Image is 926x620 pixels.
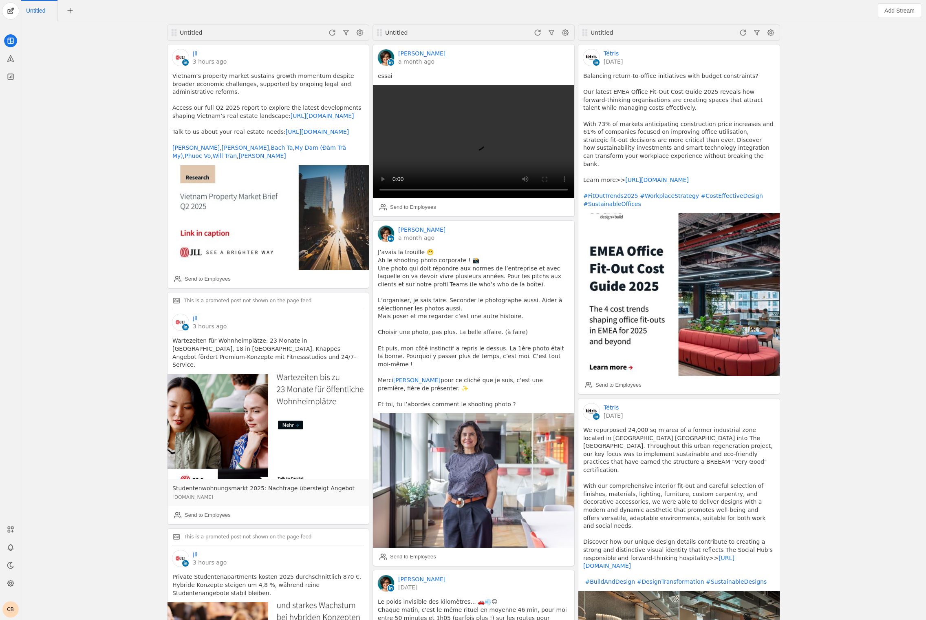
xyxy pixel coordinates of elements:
a: 3 hours ago [193,558,227,567]
img: cache [378,49,394,66]
a: [PERSON_NAME] [398,575,445,583]
pre: Vietnam’s property market sustains growth momentum despite broader economic challenges, supported... [172,72,364,160]
a: jll [193,314,198,322]
button: Send to Employees [582,379,645,392]
div: Untitled [591,29,688,37]
a: [PERSON_NAME] [393,377,441,383]
a: [URL][DOMAIN_NAME] [291,113,354,119]
a: #SustainableOffices [583,201,641,207]
a: [DATE] [604,58,623,66]
span: [DOMAIN_NAME] [172,493,364,501]
pre: essai [378,72,569,80]
a: [PERSON_NAME] [398,49,445,58]
a: #BuildAndDesign [585,578,635,585]
p: This is a promoted post not shown on the page feed [184,297,311,304]
img: undefined [373,413,574,548]
div: Untitled [180,29,277,37]
app-icon-button: New Tab [63,7,77,13]
a: [PERSON_NAME] [239,153,286,159]
a: [PERSON_NAME] [398,226,445,234]
a: [URL][DOMAIN_NAME] [625,177,689,183]
img: cache [583,403,600,420]
pre: Private Studentenapartments kosten 2025 durchschnittlich 870 €. Hybride Konzepte steigen um 4,8 %... [172,573,364,597]
a: Phuoc Vo [185,153,211,159]
a: #SustainableDesigns [706,578,767,585]
div: Send to Employees [390,203,436,211]
a: Studentenwohnungsmarkt 2025: Nachfrage übersteigt Angebot[DOMAIN_NAME] [168,479,369,506]
div: Send to Employees [390,553,436,561]
button: Send to Employees [171,272,234,286]
a: 3 hours ago [193,58,227,66]
img: cache [172,550,189,567]
pre: Balancing return-to-office initiatives with budget constraints? Our latest EMEA Office Fit-Out Co... [583,72,775,208]
a: [DATE] [604,412,623,420]
button: Add Stream [878,3,921,18]
button: CB [2,601,19,618]
a: #FitOutTrends2025 [583,193,638,199]
span: Click to edit name [26,8,45,13]
a: #DesignTransformation [637,578,704,585]
div: Send to Employees [185,275,231,283]
img: cache [172,49,189,66]
img: cache [378,575,394,591]
span: Studentenwohnungsmarkt 2025: Nachfrage übersteigt Angebot [172,484,364,492]
a: [PERSON_NAME] [222,144,269,151]
span: Add Stream [884,7,915,15]
a: [DATE] [398,583,445,591]
button: Send to Employees [171,509,234,522]
pre: We repurposed 24,000 sq m area of a former industrial zone located in [GEOGRAPHIC_DATA] [GEOGRAPH... [583,426,775,586]
img: undefined [578,213,780,376]
a: #CostEffectiveDesign [701,193,763,199]
a: Bach Ta [271,144,293,151]
button: Send to Employees [376,550,439,563]
a: [PERSON_NAME] [172,144,220,151]
div: Send to Employees [595,381,642,389]
img: cache [168,374,369,480]
img: cache [172,314,189,330]
img: cache [378,226,394,242]
a: jll [193,49,198,58]
div: Send to Employees [185,511,231,519]
a: a month ago [398,234,445,242]
a: a month ago [398,58,445,66]
a: jll [193,550,198,558]
a: [URL][DOMAIN_NAME] [286,128,349,135]
button: Send to Employees [376,201,439,214]
a: Tétris [604,49,619,58]
a: Will Tran [213,153,237,159]
pre: J’avais la trouille 😬 Ah le shooting photo corporate ! 📸 Une photo qui doit répondre aux normes d... [378,248,569,408]
pre: Wartezeiten für Wohnheimplätze: 23 Monate in [GEOGRAPHIC_DATA], 18 in [GEOGRAPHIC_DATA]. Knappes ... [172,337,364,369]
a: #WorkplaceStrategy [640,193,699,199]
img: undefined [168,165,369,270]
a: My Dam (Đàm Trà My) [172,144,348,159]
div: Untitled [385,29,482,37]
p: This is a promoted post not shown on the page feed [184,534,311,540]
img: cache [583,49,600,66]
a: 3 hours ago [193,322,227,330]
a: Tétris [604,403,619,412]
